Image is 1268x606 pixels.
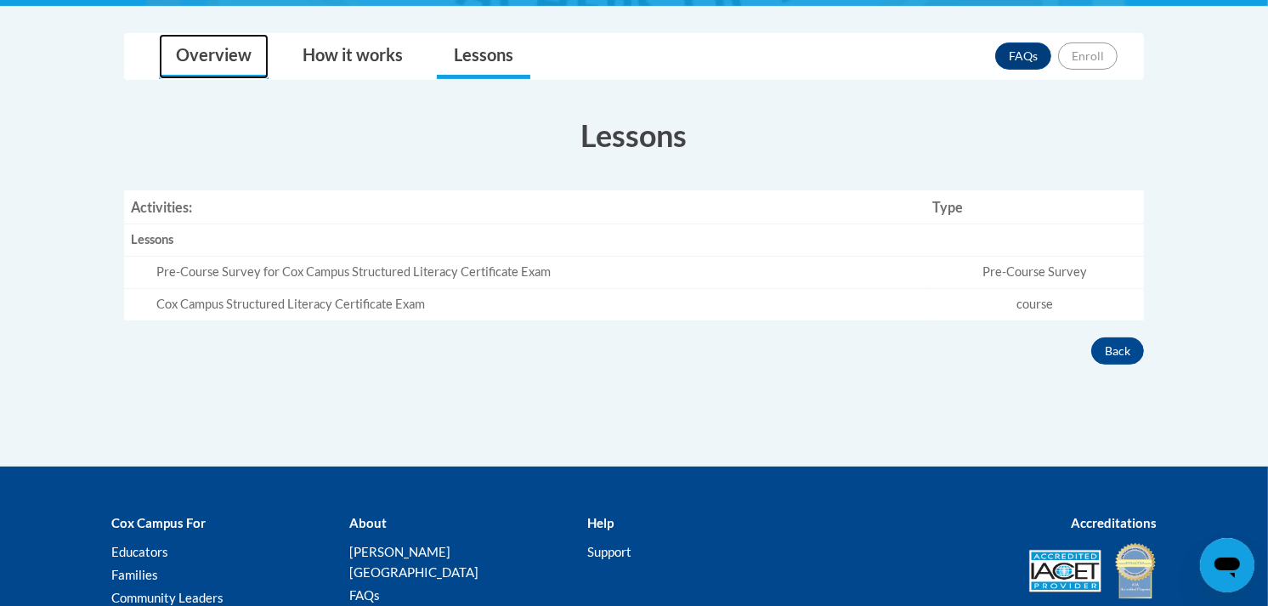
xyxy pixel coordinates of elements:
div: Cox Campus Structured Literacy Certificate Exam [156,296,919,314]
div: Lessons [131,231,919,249]
img: Accredited IACET® Provider [1029,550,1101,592]
th: Type [926,190,1144,224]
b: Cox Campus For [111,515,206,530]
th: Activities: [124,190,926,224]
b: Accreditations [1071,515,1157,530]
button: Enroll [1058,42,1118,70]
td: Pre-Course Survey [926,257,1144,289]
a: Overview [159,34,269,79]
a: How it works [286,34,420,79]
a: Support [587,544,631,559]
a: Educators [111,544,168,559]
a: [PERSON_NAME][GEOGRAPHIC_DATA] [349,544,478,580]
a: FAQs [349,587,380,603]
b: Help [587,515,614,530]
a: Lessons [437,34,530,79]
td: course [926,289,1144,320]
iframe: Button to launch messaging window [1200,538,1254,592]
a: Community Leaders [111,590,224,605]
b: About [349,515,387,530]
img: IDA® Accredited [1114,541,1157,601]
a: Families [111,567,158,582]
a: FAQs [995,42,1051,70]
h3: Lessons [124,114,1144,156]
div: Pre-Course Survey for Cox Campus Structured Literacy Certificate Exam [156,263,919,281]
button: Back [1091,337,1144,365]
